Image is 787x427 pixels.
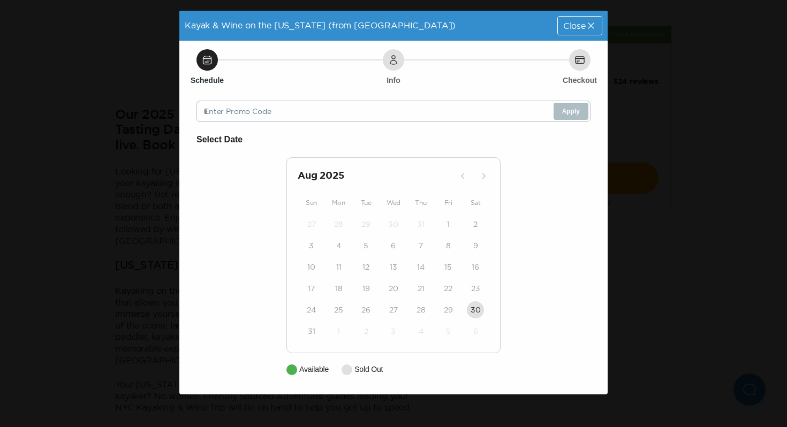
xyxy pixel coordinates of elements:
time: 3 [391,326,396,337]
button: 3 [385,323,402,340]
div: Thu [407,196,435,209]
button: 13 [385,258,402,276]
button: 2 [467,216,484,233]
button: 9 [467,237,484,254]
button: 30 [467,301,484,318]
time: 27 [389,304,398,315]
time: 8 [446,240,451,251]
h6: Select Date [196,133,591,147]
button: 4 [412,323,429,340]
time: 16 [472,262,479,272]
time: 10 [307,262,315,272]
time: 9 [473,240,478,251]
time: 3 [309,240,314,251]
time: 27 [307,219,316,230]
time: 22 [444,283,452,294]
button: 12 [358,258,375,276]
span: Close [563,21,586,30]
button: 17 [303,280,320,297]
button: 2 [358,323,375,340]
div: Tue [352,196,380,209]
time: 4 [419,326,423,337]
time: 1 [337,326,340,337]
button: 29 [358,216,375,233]
time: 14 [417,262,425,272]
time: 19 [362,283,370,294]
time: 6 [473,326,478,337]
button: 1 [440,216,457,233]
button: 27 [385,301,402,318]
button: 1 [330,323,347,340]
button: 26 [358,301,375,318]
button: 28 [330,216,347,233]
button: 6 [385,237,402,254]
button: 28 [412,301,429,318]
time: 26 [361,304,370,315]
p: Sold Out [354,364,383,375]
button: 15 [440,258,457,276]
button: 3 [303,237,320,254]
button: 22 [440,280,457,297]
time: 5 [446,326,451,337]
button: 27 [303,216,320,233]
button: 21 [412,280,429,297]
time: 21 [418,283,425,294]
button: 10 [303,258,320,276]
div: Sat [462,196,489,209]
time: 15 [444,262,452,272]
time: 31 [417,219,425,230]
time: 28 [417,304,426,315]
time: 31 [308,326,315,337]
time: 20 [389,283,398,294]
button: 31 [412,216,429,233]
time: 5 [364,240,368,251]
time: 1 [447,219,450,230]
button: 18 [330,280,347,297]
time: 17 [308,283,315,294]
button: 30 [385,216,402,233]
time: 4 [336,240,341,251]
time: 6 [391,240,396,251]
time: 23 [471,283,480,294]
button: 19 [358,280,375,297]
button: 4 [330,237,347,254]
time: 25 [334,304,343,315]
button: 29 [440,301,457,318]
h6: Checkout [563,75,597,86]
time: 7 [419,240,423,251]
time: 29 [444,304,453,315]
button: 20 [385,280,402,297]
button: 25 [330,301,347,318]
time: 28 [334,219,343,230]
h6: Info [387,75,400,86]
time: 30 [471,304,481,315]
button: 5 [440,323,457,340]
button: 14 [412,258,429,276]
div: Wed [380,196,407,209]
button: 5 [358,237,375,254]
div: Fri [435,196,462,209]
p: Available [299,364,329,375]
time: 24 [307,304,316,315]
span: Kayak & Wine on the [US_STATE] (from [GEOGRAPHIC_DATA]) [185,20,456,30]
button: 24 [303,301,320,318]
div: Mon [325,196,352,209]
button: 23 [467,280,484,297]
time: 2 [473,219,478,230]
time: 13 [390,262,397,272]
time: 11 [336,262,342,272]
button: 6 [467,323,484,340]
h2: Aug 2025 [298,169,454,184]
h6: Schedule [191,75,224,86]
button: 11 [330,258,347,276]
button: 7 [412,237,429,254]
time: 30 [388,219,398,230]
time: 12 [362,262,369,272]
time: 29 [361,219,370,230]
div: Sun [298,196,325,209]
button: 8 [440,237,457,254]
button: 16 [467,258,484,276]
time: 18 [335,283,343,294]
button: 31 [303,323,320,340]
time: 2 [364,326,368,337]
